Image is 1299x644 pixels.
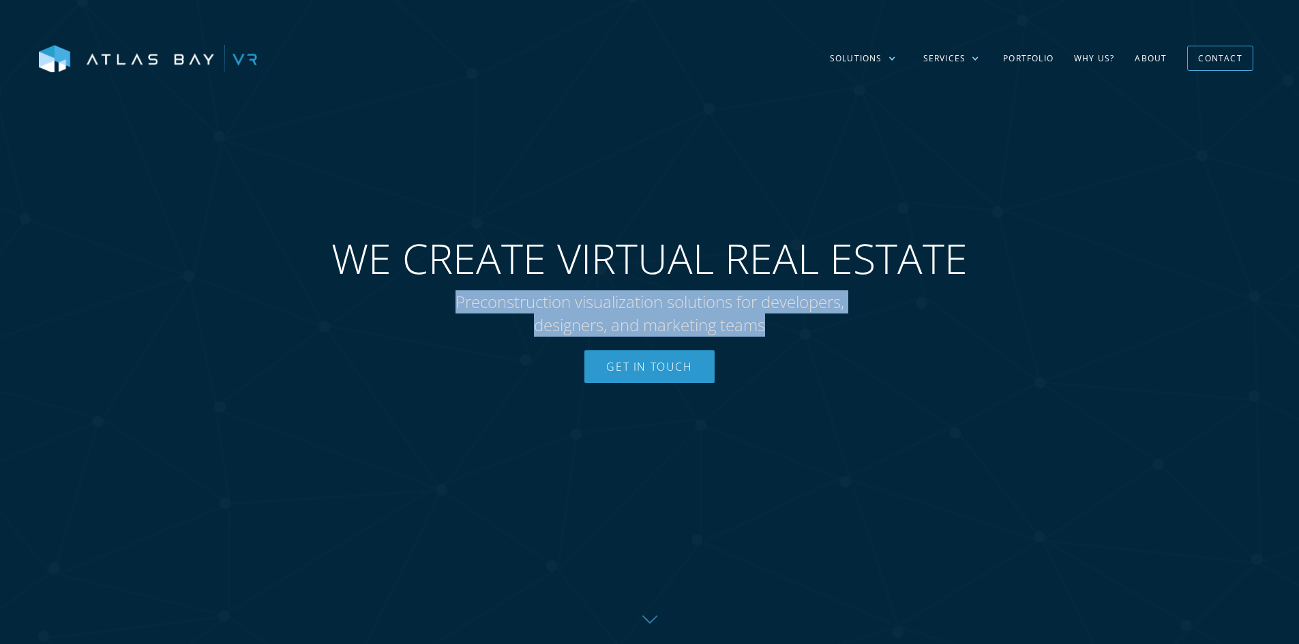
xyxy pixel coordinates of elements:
[1064,39,1124,78] a: Why US?
[993,39,1064,78] a: Portfolio
[39,45,257,74] img: Atlas Bay VR Logo
[642,615,657,624] img: Down further on page
[923,52,966,65] div: Services
[910,39,994,78] div: Services
[830,52,882,65] div: Solutions
[331,234,968,283] span: WE CREATE VIRTUAL REAL ESTATE
[584,350,714,383] a: Get In Touch
[1124,39,1177,78] a: About
[1187,46,1253,71] a: Contact
[1198,48,1242,69] div: Contact
[428,290,871,336] p: Preconstruction visualization solutions for developers, designers, and marketing teams
[816,39,910,78] div: Solutions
